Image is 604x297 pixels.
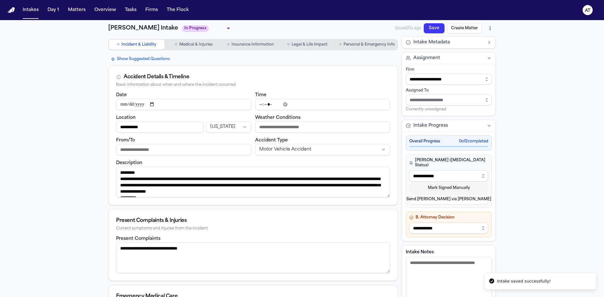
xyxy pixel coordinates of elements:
[116,242,390,273] textarea: Present complaints
[116,167,390,197] textarea: Incident description
[116,161,142,165] label: Description
[413,55,440,61] span: Assignment
[339,41,342,48] span: ○
[406,88,492,93] div: Assigned To
[116,121,204,133] input: Incident location
[65,4,88,16] button: Matters
[232,42,274,47] span: Insurance Information
[116,236,160,241] label: Present Complaints
[116,226,390,231] div: Current symptoms and injuries from the incident
[117,41,120,48] span: ○
[459,139,488,144] span: 0 of 2 completed
[143,4,160,16] button: Firms
[287,41,290,48] span: ○
[413,39,450,46] span: Intake Metadata
[175,41,177,48] span: ○
[121,42,156,47] span: Incident & Liability
[164,4,191,16] button: The Flock
[179,42,213,47] span: Medical & Injuries
[116,93,127,97] label: Date
[409,215,488,220] h4: B. Attorney Decision
[116,83,390,87] div: Basic information about when and where the incident occurred
[402,52,495,64] button: Assignment
[182,24,232,33] div: Update intake status
[292,42,327,47] span: Legal & Life Impact
[109,40,165,50] button: Go to Incident & Liability
[402,37,495,48] button: Intake Metadata
[227,41,229,48] span: ○
[484,23,496,34] button: More actions
[409,139,440,144] span: Overall Progress
[255,115,300,120] label: Weather Conditions
[223,40,278,50] button: Go to Insurance Information
[116,138,135,143] label: From/To
[124,73,189,81] div: Accident Details & Timeline
[497,278,551,284] div: Intake saved successfully!
[108,24,178,33] h1: [PERSON_NAME] Intake
[20,4,41,16] button: Intakes
[166,40,221,50] button: Go to Medical & Injuries
[409,194,488,204] button: Send [PERSON_NAME] via [PERSON_NAME]
[280,40,335,50] button: Go to Legal & Life Impact
[255,93,266,97] label: Time
[406,94,492,106] input: Assign to staff member
[409,183,488,193] button: Mark Signed Manually
[255,99,390,110] input: Incident time
[337,40,397,50] button: Go to Personal & Emergency Info
[344,42,395,47] span: Personal & Emergency Info
[406,67,492,72] div: Firm
[92,4,119,16] button: Overview
[406,74,492,85] input: Select firm
[182,25,209,32] span: In Progress
[447,23,482,33] button: Create Matter
[116,144,251,155] input: From/To destination
[413,123,448,129] span: Intake Progress
[395,26,421,31] span: Saved 25s ago
[206,121,251,133] button: Incident state
[8,7,15,13] a: Home
[255,121,390,133] input: Weather conditions
[406,107,446,112] span: Currently unassigned
[108,55,172,63] button: Show Suggested Questions
[8,7,15,13] img: Finch Logo
[116,217,390,224] div: Present Complaints & Injuries
[45,4,62,16] button: Day 1
[122,4,139,16] button: Tasks
[406,249,492,256] label: Intake Notes
[255,138,288,143] label: Accident Type
[409,158,488,168] h4: [PERSON_NAME] ([MEDICAL_DATA] Status)
[402,120,495,131] button: Intake Progress
[116,115,136,120] label: Location
[116,99,251,110] input: Incident date
[424,23,445,33] button: Save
